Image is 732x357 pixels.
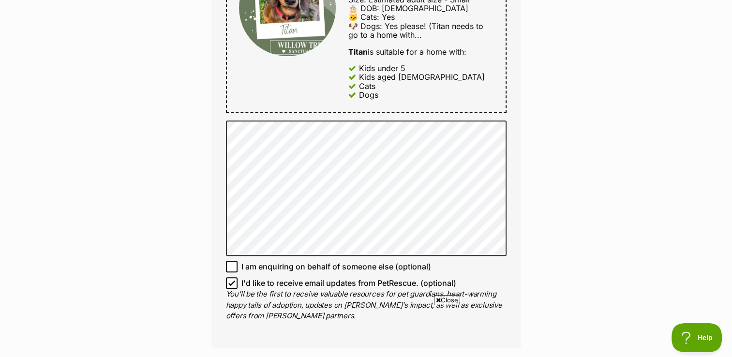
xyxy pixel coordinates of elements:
span: I'd like to receive email updates from PetRescue. (optional) [241,277,456,289]
div: Cats [359,82,375,90]
p: You'll be the first to receive valuable resources for pet guardians, heart-warming happy tails of... [226,289,507,322]
div: is suitable for a home with: [348,47,493,56]
iframe: Advertisement [132,309,601,352]
strong: Titan [348,47,368,57]
div: Kids under 5 [359,64,405,73]
span: I am enquiring on behalf of someone else (optional) [241,261,431,272]
iframe: Help Scout Beacon - Open [672,323,722,352]
div: Kids aged [DEMOGRAPHIC_DATA] [359,73,485,81]
span: Close [434,295,460,305]
div: Dogs [359,90,378,99]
